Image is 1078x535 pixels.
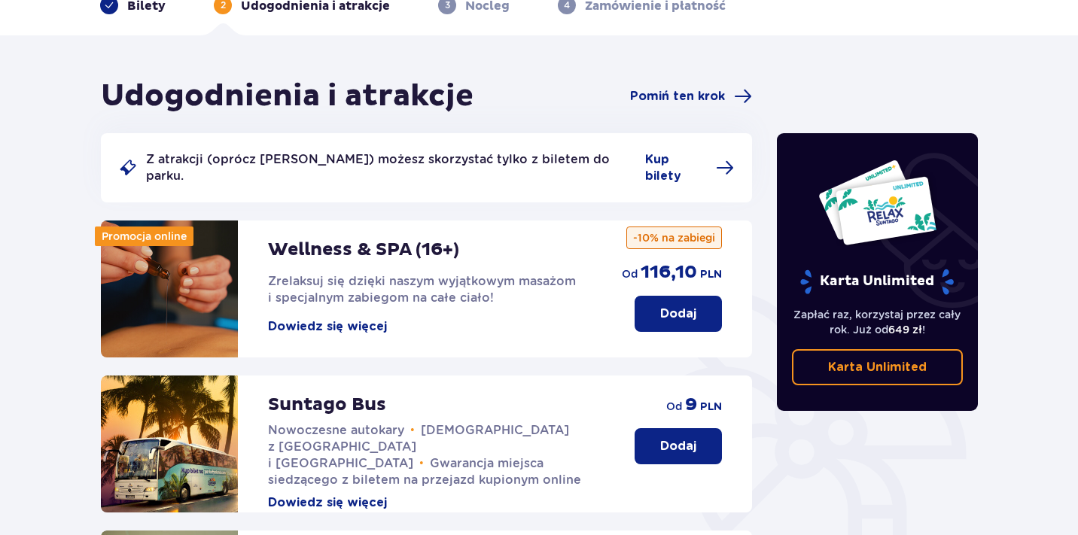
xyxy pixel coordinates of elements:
span: • [410,423,415,438]
h1: Udogodnienia i atrakcje [101,78,474,115]
p: -10% na zabiegi [626,226,722,249]
span: • [419,456,424,471]
span: 116,10 [641,261,697,284]
img: attraction [101,220,238,357]
p: Zapłać raz, korzystaj przez cały rok. Już od ! [792,307,964,337]
button: Dowiedz się więcej [268,494,387,511]
div: Promocja online [95,226,193,246]
p: Z atrakcji (oprócz [PERSON_NAME]) możesz skorzystać tylko z biletem do parku. [146,151,636,184]
button: Dodaj [635,296,722,332]
p: Wellness & SPA (16+) [268,239,459,261]
p: Dodaj [660,438,696,454]
span: PLN [700,267,722,282]
p: Karta Unlimited [799,269,955,295]
p: Karta Unlimited [828,359,927,375]
span: PLN [700,400,722,415]
span: Zrelaksuj się dzięki naszym wyjątkowym masażom i specjalnym zabiegom na całe ciało! [268,274,576,305]
p: Suntago Bus [268,394,386,416]
img: attraction [101,375,238,512]
span: Nowoczesne autokary [268,423,404,437]
span: Pomiń ten krok [630,88,725,105]
img: Dwie karty całoroczne do Suntago z napisem 'UNLIMITED RELAX', na białym tle z tropikalnymi liśćmi... [818,159,937,246]
button: Dowiedz się więcej [268,318,387,335]
p: Dodaj [660,305,696,322]
span: Kup bilety [645,151,707,184]
span: od [622,266,638,281]
span: 649 zł [888,324,922,336]
a: Kup bilety [645,151,734,184]
span: od [666,399,682,414]
span: 9 [685,394,697,416]
button: Dodaj [635,428,722,464]
a: Karta Unlimited [792,349,964,385]
a: Pomiń ten krok [630,87,752,105]
span: [DEMOGRAPHIC_DATA] z [GEOGRAPHIC_DATA] i [GEOGRAPHIC_DATA] [268,423,569,470]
